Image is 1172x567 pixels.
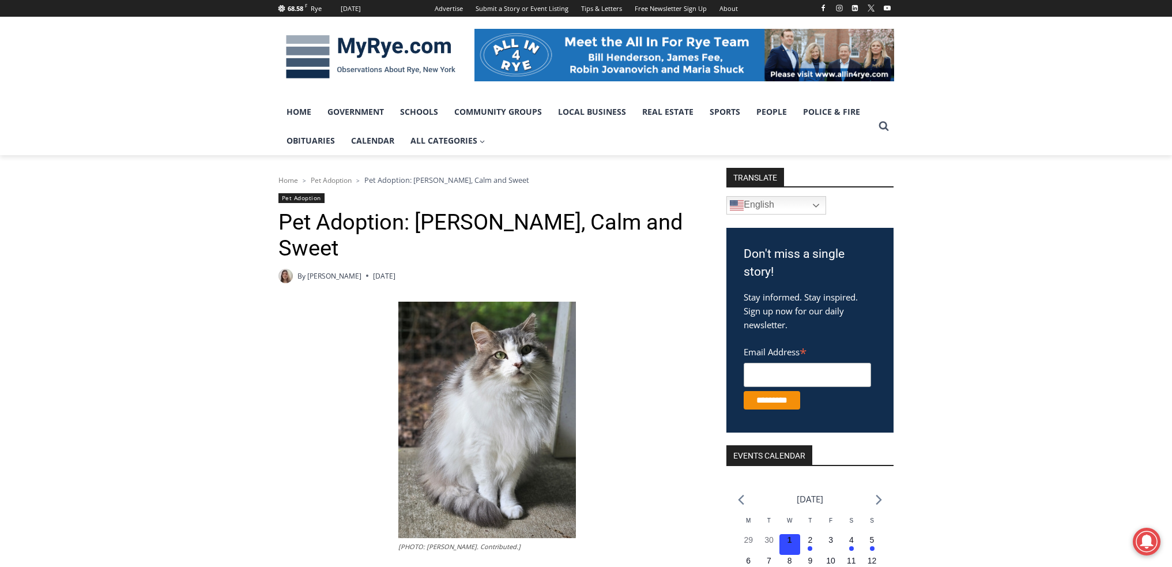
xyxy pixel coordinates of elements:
[278,126,343,155] a: Obituaries
[738,516,759,534] div: Monday
[800,516,821,534] div: Thursday
[808,546,812,551] em: Has events
[278,97,873,156] nav: Primary Navigation
[356,177,360,185] span: >
[278,97,319,126] a: Home
[849,546,854,551] em: Has events
[849,535,854,545] time: 4
[474,29,894,81] img: All in for Rye
[392,97,446,126] a: Schools
[278,269,293,283] a: Author image
[848,1,862,15] a: Linkedin
[402,126,493,155] a: All Categories
[726,445,812,465] h2: Events Calendar
[795,97,868,126] a: Police & Fire
[748,97,795,126] a: People
[303,177,306,185] span: >
[828,535,833,545] time: 3
[738,494,744,505] a: Previous month
[870,517,874,524] span: S
[398,302,576,538] img: [PHOTO: Mona. Contributed.]
[373,271,395,281] time: [DATE]
[759,534,779,555] button: 30
[410,134,485,147] span: All Categories
[297,271,306,281] span: By
[744,245,876,281] h3: Don't miss a single story!
[278,209,696,262] h1: Pet Adoption: [PERSON_NAME], Calm and Sweet
[702,97,748,126] a: Sports
[820,534,841,555] button: 3
[849,517,853,524] span: S
[800,534,821,555] button: 2 Has events
[767,517,771,524] span: T
[767,556,771,565] time: 7
[744,290,876,332] p: Stay informed. Stay inspired. Sign up now for our daily newsletter.
[305,2,307,9] span: F
[446,97,550,126] a: Community Groups
[307,271,361,281] a: [PERSON_NAME]
[862,516,883,534] div: Sunday
[816,1,830,15] a: Facebook
[744,535,753,545] time: 29
[343,126,402,155] a: Calendar
[797,491,823,507] li: [DATE]
[278,269,293,283] img: (PHOTO: MyRye.com intern Amélie Coghlan, 2025. Contributed.)
[868,556,877,565] time: 12
[311,3,322,14] div: Rye
[820,516,841,534] div: Friday
[841,516,862,534] div: Saturday
[826,556,835,565] time: 10
[738,534,759,555] button: 29
[364,175,529,185] span: Pet Adoption: [PERSON_NAME], Calm and Sweet
[870,546,875,551] em: Has events
[634,97,702,126] a: Real Estate
[278,193,325,203] a: Pet Adoption
[730,198,744,212] img: en
[341,3,361,14] div: [DATE]
[832,1,846,15] a: Instagram
[880,1,894,15] a: YouTube
[746,517,751,524] span: M
[779,516,800,534] div: Wednesday
[787,535,792,545] time: 1
[726,168,784,186] strong: TRANSLATE
[311,175,352,185] a: Pet Adoption
[759,516,779,534] div: Tuesday
[398,542,576,552] figcaption: [PHOTO: [PERSON_NAME]. Contributed.]
[787,556,792,565] time: 8
[829,517,832,524] span: F
[876,494,882,505] a: Next month
[847,556,856,565] time: 11
[808,535,812,545] time: 2
[278,174,696,186] nav: Breadcrumbs
[746,556,751,565] time: 6
[808,556,812,565] time: 9
[870,535,875,545] time: 5
[862,534,883,555] button: 5 Has events
[726,196,826,215] a: English
[864,1,878,15] a: X
[764,535,774,545] time: 30
[787,517,792,524] span: W
[779,534,800,555] button: 1
[808,517,812,524] span: T
[278,175,298,185] a: Home
[288,4,303,13] span: 68.58
[744,340,871,361] label: Email Address
[278,27,463,87] img: MyRye.com
[841,534,862,555] button: 4 Has events
[873,116,894,137] button: View Search Form
[319,97,392,126] a: Government
[550,97,634,126] a: Local Business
